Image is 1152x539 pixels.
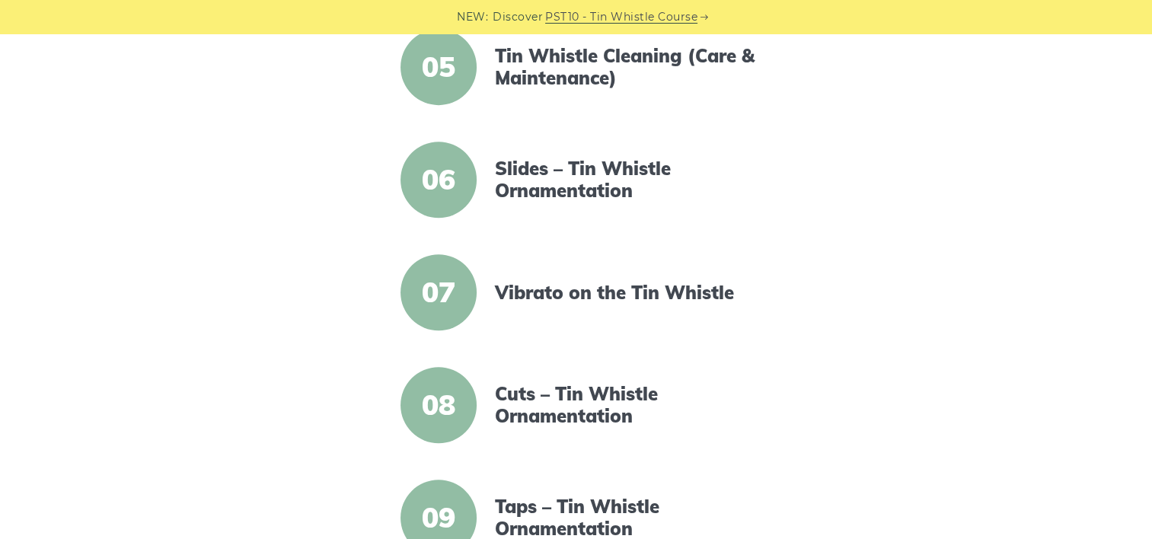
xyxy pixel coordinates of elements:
a: Vibrato on the Tin Whistle [495,282,757,304]
span: 05 [400,29,477,105]
span: NEW: [457,8,488,26]
a: Tin Whistle Cleaning (Care & Maintenance) [495,45,757,89]
a: Slides – Tin Whistle Ornamentation [495,158,757,202]
span: 07 [400,254,477,330]
a: Cuts – Tin Whistle Ornamentation [495,383,757,427]
span: 08 [400,367,477,443]
span: Discover [493,8,543,26]
a: PST10 - Tin Whistle Course [545,8,697,26]
span: 06 [400,142,477,218]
